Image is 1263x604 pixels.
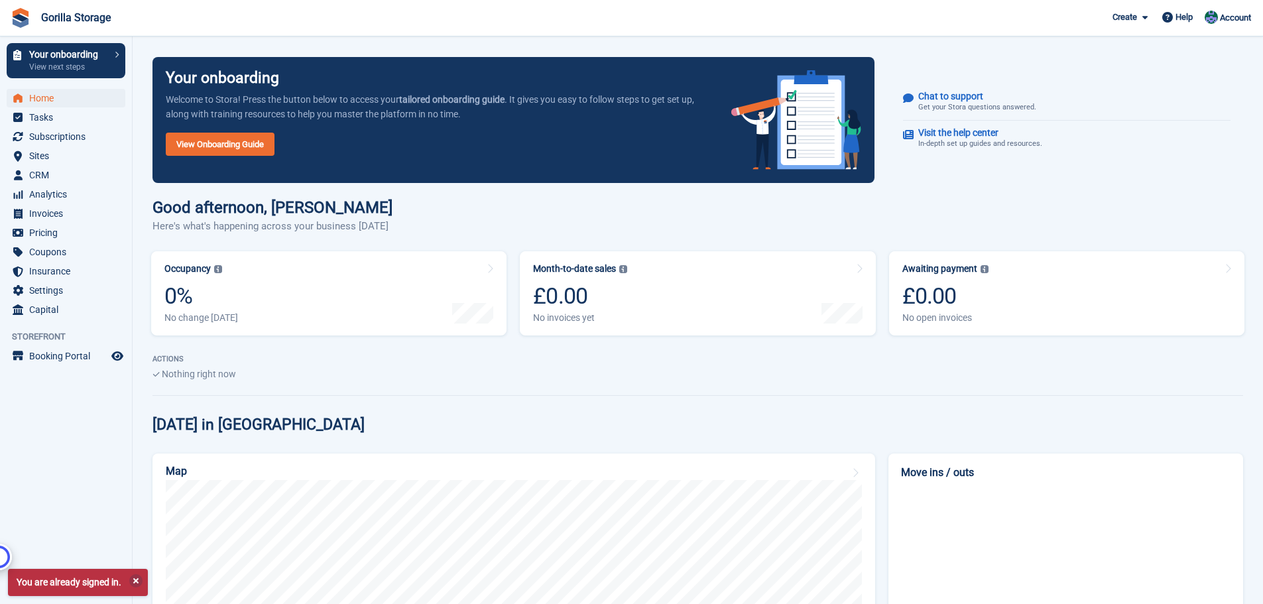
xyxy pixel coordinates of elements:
[29,166,109,184] span: CRM
[29,262,109,280] span: Insurance
[902,263,977,274] div: Awaiting payment
[533,312,627,324] div: No invoices yet
[166,92,710,121] p: Welcome to Stora! Press the button below to access your . It gives you easy to follow steps to ge...
[902,282,989,310] div: £0.00
[152,199,392,217] h1: Good afternoon, [PERSON_NAME]
[901,465,1231,481] h2: Move ins / outs
[902,312,989,324] div: No open invoices
[166,465,187,477] h2: Map
[7,281,125,300] a: menu
[7,108,125,127] a: menu
[533,263,616,274] div: Month-to-date sales
[7,243,125,261] a: menu
[11,8,30,28] img: stora-icon-8386f47178a22dfd0bd8f6a31ec36ba5ce8667c1dd55bd0f319d3a0aa187defe.svg
[8,569,148,596] p: You are already signed in.
[29,281,109,300] span: Settings
[918,102,1036,113] p: Get your Stora questions answered.
[152,355,1243,363] p: ACTIONS
[533,282,627,310] div: £0.00
[399,94,505,105] strong: tailored onboarding guide
[151,251,507,335] a: Occupancy 0% No change [DATE]
[109,348,125,364] a: Preview store
[29,300,109,319] span: Capital
[520,251,875,335] a: Month-to-date sales £0.00 No invoices yet
[981,265,989,273] img: icon-info-grey-7440780725fd019a000dd9b08b2336e03edf1995a4989e88bcd33f0948082b44.svg
[7,43,125,78] a: Your onboarding View next steps
[7,185,125,204] a: menu
[164,312,238,324] div: No change [DATE]
[7,223,125,242] a: menu
[889,251,1244,335] a: Awaiting payment £0.00 No open invoices
[1175,11,1193,24] span: Help
[903,121,1231,156] a: Visit the help center In-depth set up guides and resources.
[12,330,132,343] span: Storefront
[918,91,1026,102] p: Chat to support
[731,70,861,170] img: onboarding-info-6c161a55d2c0e0a8cae90662b2fe09162a5109e8cc188191df67fb4f79e88e88.svg
[1113,11,1137,24] span: Create
[166,70,279,86] p: Your onboarding
[166,133,274,156] a: View Onboarding Guide
[36,6,116,29] a: Gorilla Storage
[918,139,1042,150] p: In-depth set up guides and resources.
[152,416,365,434] h2: [DATE] in [GEOGRAPHIC_DATA]
[7,89,125,107] a: menu
[29,61,108,73] p: View next steps
[7,262,125,280] a: menu
[29,185,109,204] span: Analytics
[29,147,109,165] span: Sites
[7,300,125,319] a: menu
[7,147,125,165] a: menu
[29,89,109,107] span: Home
[164,282,238,310] div: 0%
[29,347,109,365] span: Booking Portal
[214,265,222,273] img: icon-info-grey-7440780725fd019a000dd9b08b2336e03edf1995a4989e88bcd33f0948082b44.svg
[7,347,125,365] a: menu
[29,108,109,127] span: Tasks
[619,265,627,273] img: icon-info-grey-7440780725fd019a000dd9b08b2336e03edf1995a4989e88bcd33f0948082b44.svg
[152,372,160,377] img: blank_slate_check_icon-ba018cac091ee9be17c0a81a6c232d5eb81de652e7a59be601be346b1b6ddf79.svg
[903,84,1231,121] a: Chat to support Get your Stora questions answered.
[7,127,125,146] a: menu
[7,166,125,184] a: menu
[29,204,109,223] span: Invoices
[1220,11,1251,25] span: Account
[7,204,125,223] a: menu
[162,369,236,379] span: Nothing right now
[1205,11,1218,24] img: Leesha Sutherland
[152,219,392,234] p: Here's what's happening across your business [DATE]
[29,127,109,146] span: Subscriptions
[164,263,211,274] div: Occupancy
[918,127,1032,139] p: Visit the help center
[29,50,108,59] p: Your onboarding
[29,243,109,261] span: Coupons
[29,223,109,242] span: Pricing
